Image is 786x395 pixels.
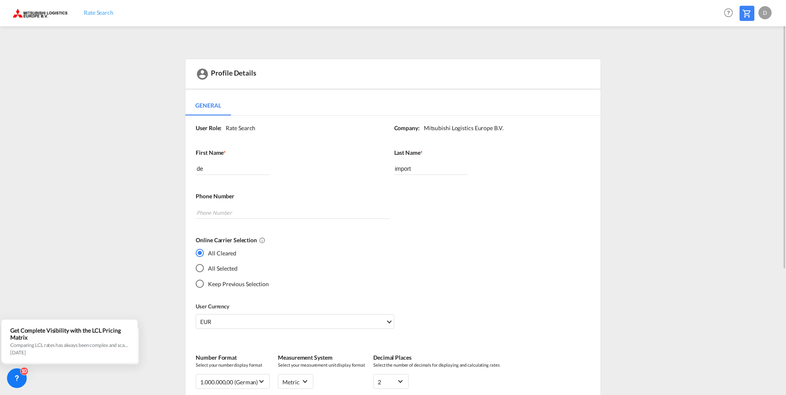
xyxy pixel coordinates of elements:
label: Measurement System [278,354,365,362]
md-select: Select Currency: € EUREuro [196,314,394,329]
md-tab-item: General [185,96,231,115]
label: First Name [196,149,386,157]
label: User Role: [196,124,222,132]
label: Decimal Places [373,354,499,362]
md-icon: All Cleared : Deselects all online carriers by default.All Selected : Selects all online carriers... [259,237,266,243]
span: Help [721,6,735,20]
label: Last Name [394,149,584,157]
span: EUR [200,318,385,326]
div: d [758,6,772,19]
md-radio-group: Yes [196,248,269,294]
label: Online Carrier Selection [196,236,584,244]
label: Number Format [196,354,270,362]
md-pagination-wrapper: Use the left and right arrow keys to navigate between tabs [185,96,239,115]
label: Company: [394,124,420,132]
label: Phone Number [196,192,584,200]
div: Help [721,6,740,21]
input: Last Name [394,163,468,175]
div: metric [282,379,299,386]
input: First Name [196,163,270,175]
div: 1.000.000,00 (German) [200,379,258,386]
div: Rate Search [222,124,255,132]
md-radio-button: All Cleared [196,248,269,257]
span: Select your number display format [196,362,270,368]
img: 0def066002f611f0b450c5c881a5d6ed.png [12,4,68,22]
input: Phone Number [196,207,390,219]
md-icon: icon-account-circle [196,67,209,80]
label: User Currency [196,303,394,310]
div: 2 [378,379,381,386]
span: Rate Search [84,9,113,16]
div: Mitsubishi Logistics Europe B.V. [420,124,504,132]
md-radio-button: Keep Previous Selection [196,279,269,288]
span: Select your measurement unit display format [278,362,365,368]
span: Select the number of decimals for displaying and calculating rates [373,362,499,368]
div: Profile Details [185,59,600,90]
md-radio-button: All Selected [196,264,269,273]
